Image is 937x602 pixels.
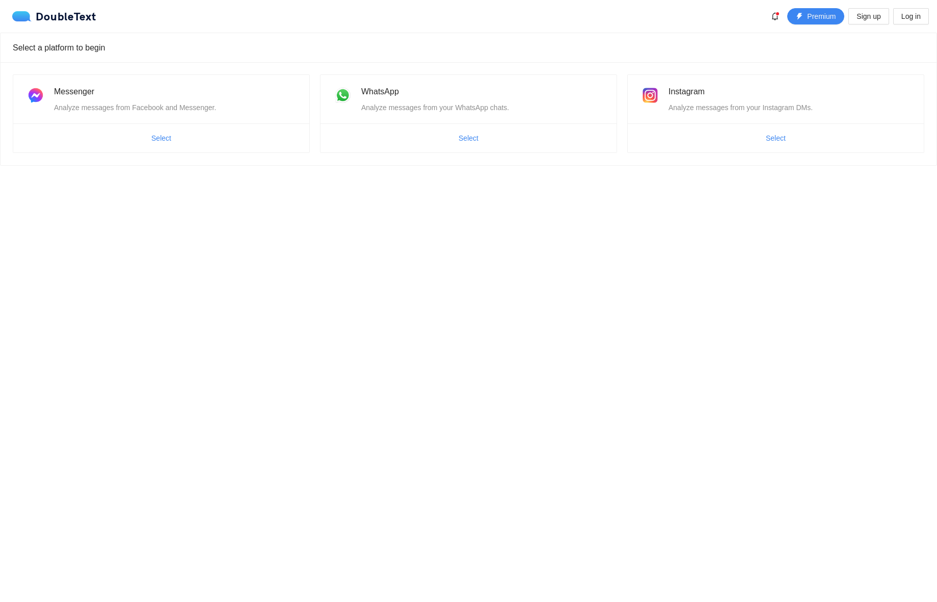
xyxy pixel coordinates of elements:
[361,87,399,96] span: WhatsApp
[459,133,478,144] span: Select
[787,8,844,24] button: thunderboltPremium
[767,12,783,20] span: bell
[796,13,803,21] span: thunderbolt
[668,102,912,113] div: Analyze messages from your Instagram DMs.
[54,102,297,113] div: Analyze messages from Facebook and Messenger.
[12,11,36,21] img: logo
[901,11,921,22] span: Log in
[767,8,783,24] button: bell
[361,102,604,113] div: Analyze messages from your WhatsApp chats.
[668,87,705,96] span: Instagram
[848,8,889,24] button: Sign up
[320,74,617,153] a: WhatsAppAnalyze messages from your WhatsApp chats.Select
[151,133,171,144] span: Select
[893,8,929,24] button: Log in
[25,85,46,106] img: messenger.png
[627,74,924,153] a: InstagramAnalyze messages from your Instagram DMs.Select
[12,11,96,21] a: logoDoubleText
[13,33,924,62] div: Select a platform to begin
[450,130,487,146] button: Select
[143,130,179,146] button: Select
[856,11,880,22] span: Sign up
[13,74,310,153] a: MessengerAnalyze messages from Facebook and Messenger.Select
[640,85,660,106] img: instagram.png
[807,11,836,22] span: Premium
[333,85,353,106] img: whatsapp.png
[766,133,786,144] span: Select
[12,11,96,21] div: DoubleText
[54,85,297,98] div: Messenger
[758,130,794,146] button: Select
